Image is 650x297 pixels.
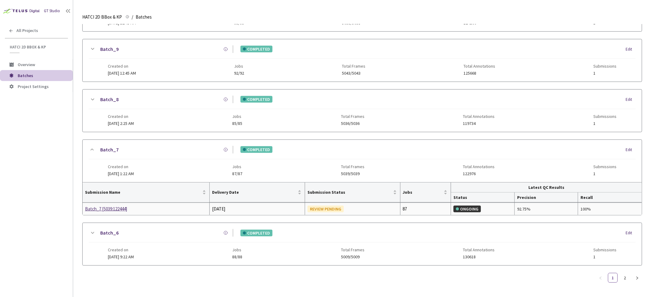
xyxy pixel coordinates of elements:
[463,164,495,169] span: Total Annotations
[232,114,242,119] span: Jobs
[232,164,242,169] span: Jobs
[596,273,606,283] button: left
[108,114,134,119] span: Created on
[463,114,495,119] span: Total Annotations
[341,121,364,126] span: 5036/5036
[83,90,642,132] div: Batch_8COMPLETEDEditCreated on[DATE] 2:25 AMJobs85/85Total Frames5036/5036Total Annotations119734...
[240,96,272,103] div: COMPLETED
[100,229,119,237] a: Batch_6
[212,205,302,213] div: [DATE]
[85,190,201,195] span: Submission Name
[593,21,616,25] span: 1
[232,247,242,252] span: Jobs
[307,206,344,212] div: REVIEW PENDING
[517,206,576,212] div: 92.75%
[464,64,495,69] span: Total Annotations
[132,13,133,21] li: /
[305,182,400,203] th: Submission Status
[341,164,364,169] span: Total Frames
[620,273,630,283] li: 2
[83,39,642,82] div: Batch_9COMPLETEDEditCreated on[DATE] 12:45 AMJobs92/92Total Frames5043/5043Total Annotations12566...
[100,45,119,53] a: Batch_9
[341,171,364,176] span: 5039/5039
[593,114,616,119] span: Submissions
[515,193,578,203] th: Precision
[108,121,134,126] span: [DATE] 2:25 AM
[18,73,33,78] span: Batches
[341,114,364,119] span: Total Frames
[342,21,365,25] span: 5033/5033
[240,146,272,153] div: COMPLETED
[463,121,495,126] span: 119734
[463,247,495,252] span: Total Annotations
[232,121,242,126] span: 85/85
[136,13,152,21] span: Batches
[234,64,244,69] span: Jobs
[16,28,38,33] span: All Projects
[596,273,606,283] li: Previous Page
[400,182,451,203] th: Jobs
[342,71,365,76] span: 5043/5043
[593,247,616,252] span: Submissions
[307,190,392,195] span: Submission Status
[234,21,244,25] span: 93/93
[341,247,364,252] span: Total Frames
[626,230,636,236] div: Edit
[83,223,642,265] div: Batch_6COMPLETEDEditCreated on[DATE] 9:22 AMJobs88/88Total Frames5009/5009Total Annotations130618...
[453,206,481,212] div: ONGOING
[581,206,639,212] div: 100%
[463,255,495,259] span: 130618
[100,96,119,103] a: Batch_8
[108,164,134,169] span: Created on
[626,147,636,153] div: Edit
[608,273,617,282] a: 1
[44,8,60,14] div: GT Studio
[108,247,134,252] span: Created on
[593,121,616,126] span: 1
[342,64,365,69] span: Total Frames
[593,71,616,76] span: 1
[83,140,642,182] div: Batch_7COMPLETEDEditCreated on[DATE] 1:22 AMJobs87/87Total Frames5039/5039Total Annotations122976...
[403,190,443,195] span: Jobs
[593,255,616,259] span: 1
[210,182,305,203] th: Delivery Date
[599,276,602,280] span: left
[632,273,642,283] li: Next Page
[464,21,495,25] span: 124106
[82,13,122,21] span: HATCI 2D BBox & KP
[620,273,630,282] a: 2
[232,255,242,259] span: 88/88
[10,44,64,50] span: HATCI 2D BBox & KP
[85,205,150,213] a: Batch_7 [5039:122444]
[626,46,636,52] div: Edit
[18,84,49,89] span: Project Settings
[593,171,616,176] span: 1
[108,171,134,176] span: [DATE] 1:22 AM
[463,171,495,176] span: 122976
[635,276,639,280] span: right
[18,62,35,67] span: Overview
[240,46,272,52] div: COMPLETED
[593,164,616,169] span: Submissions
[341,255,364,259] span: 5009/5009
[108,64,136,69] span: Created on
[608,273,618,283] li: 1
[240,230,272,236] div: COMPLETED
[212,190,297,195] span: Delivery Date
[108,70,136,76] span: [DATE] 12:45 AM
[232,171,242,176] span: 87/87
[83,182,210,203] th: Submission Name
[108,254,134,260] span: [DATE] 9:22 AM
[464,71,495,76] span: 125668
[578,193,642,203] th: Recall
[234,71,244,76] span: 92/92
[451,182,642,193] th: Latest QC Results
[626,97,636,103] div: Edit
[593,64,616,69] span: Submissions
[632,273,642,283] button: right
[100,146,119,154] a: Batch_7
[451,193,515,203] th: Status
[403,205,449,213] div: 87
